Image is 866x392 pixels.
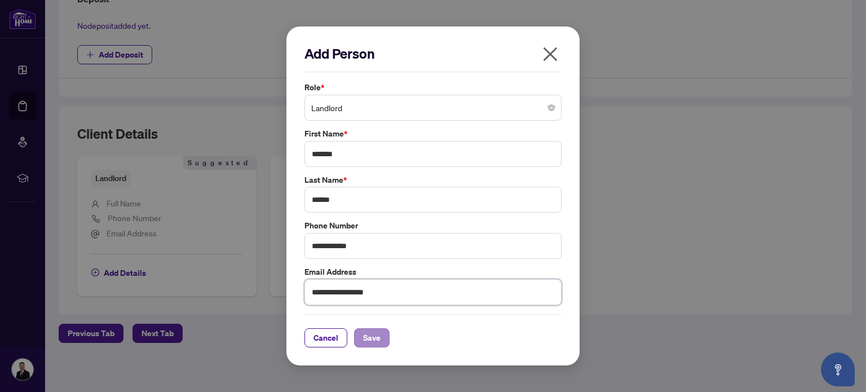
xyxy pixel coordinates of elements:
[821,353,855,386] button: Open asap
[304,219,562,232] label: Phone Number
[304,174,562,186] label: Last Name
[363,329,381,347] span: Save
[304,127,562,140] label: First Name
[304,328,347,347] button: Cancel
[313,329,338,347] span: Cancel
[548,104,555,111] span: close-circle
[304,81,562,94] label: Role
[354,328,390,347] button: Save
[304,45,562,63] h2: Add Person
[541,45,559,63] span: close
[311,97,555,118] span: Landlord
[304,266,562,278] label: Email Address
